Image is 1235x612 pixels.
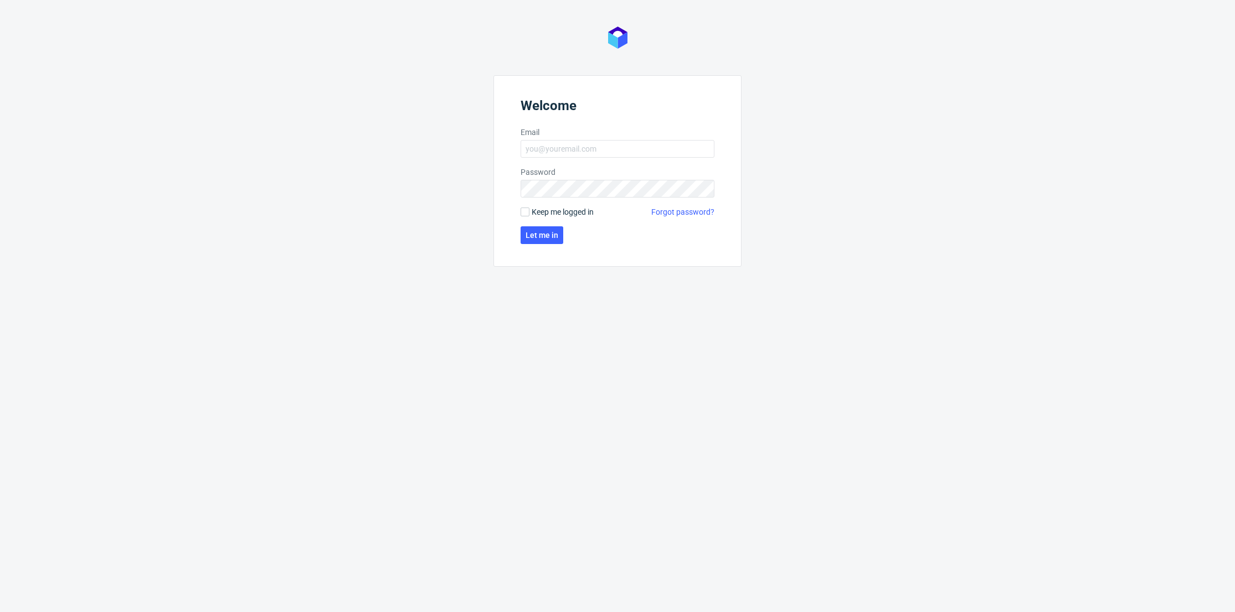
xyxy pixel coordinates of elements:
input: you@youremail.com [521,140,714,158]
header: Welcome [521,98,714,118]
span: Let me in [526,231,558,239]
button: Let me in [521,226,563,244]
label: Password [521,167,714,178]
a: Forgot password? [651,206,714,217]
label: Email [521,127,714,138]
span: Keep me logged in [532,206,594,217]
